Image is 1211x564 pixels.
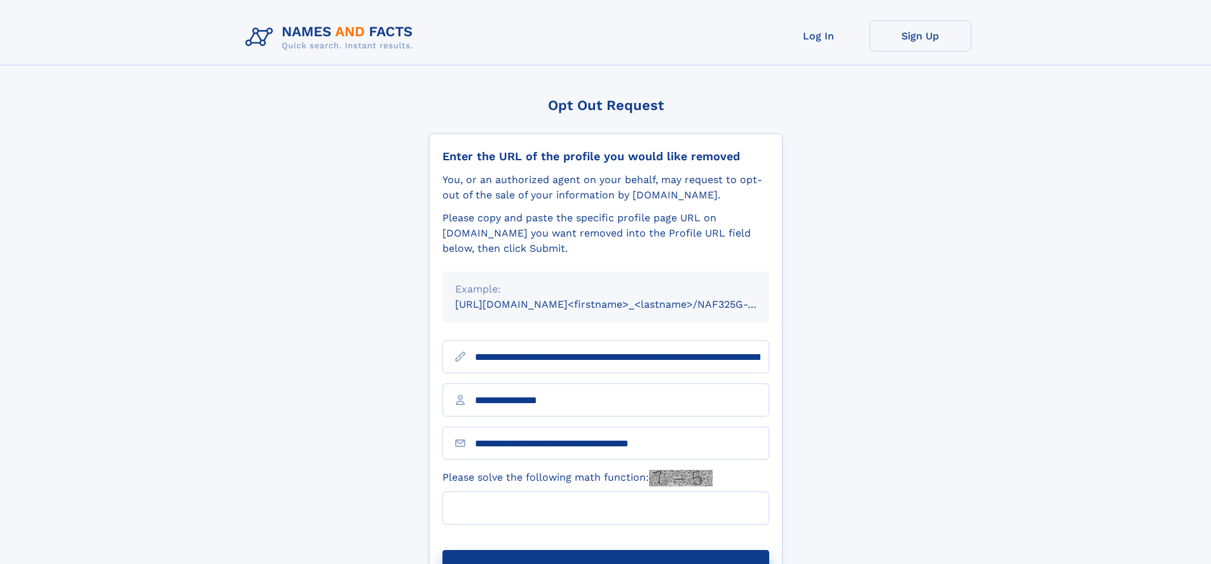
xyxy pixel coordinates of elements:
[455,298,793,310] small: [URL][DOMAIN_NAME]<firstname>_<lastname>/NAF325G-xxxxxxxx
[442,470,713,486] label: Please solve the following math function:
[768,20,870,52] a: Log In
[429,97,783,113] div: Opt Out Request
[455,282,756,297] div: Example:
[240,20,423,55] img: Logo Names and Facts
[870,20,971,52] a: Sign Up
[442,210,769,256] div: Please copy and paste the specific profile page URL on [DOMAIN_NAME] you want removed into the Pr...
[442,149,769,163] div: Enter the URL of the profile you would like removed
[442,172,769,203] div: You, or an authorized agent on your behalf, may request to opt-out of the sale of your informatio...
